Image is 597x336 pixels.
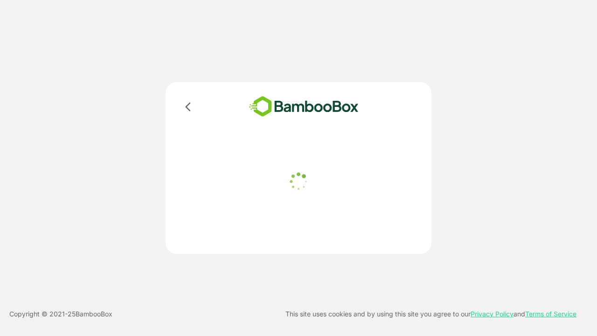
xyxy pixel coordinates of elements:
p: This site uses cookies and by using this site you agree to our and [285,308,576,320]
a: Terms of Service [525,310,576,318]
img: loader [287,170,310,193]
p: Copyright © 2021- 25 BambooBox [9,308,112,320]
img: bamboobox [236,93,372,120]
a: Privacy Policy [471,310,514,318]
